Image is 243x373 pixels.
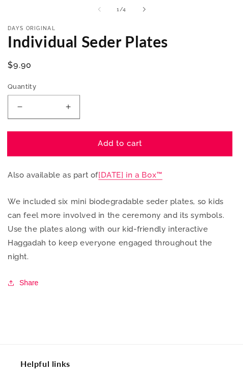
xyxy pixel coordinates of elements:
h1: Individual Seder Plates [8,32,235,52]
span: / [120,5,123,14]
h2: Helpful links [20,358,223,369]
button: Share [8,277,41,289]
span: 1 [117,5,120,14]
div: Also available as part of [8,26,235,289]
button: Add to cart [8,132,232,156]
p: Days Original [8,26,235,32]
span: We included six mini biodegradable seder plates, so kids can feel more involved in the ceremony a... [8,197,224,261]
label: Quantity [8,82,196,92]
span: $9.90 [8,59,32,71]
span: 4 [123,5,126,14]
a: [DATE] in a Box™ [98,170,163,180]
